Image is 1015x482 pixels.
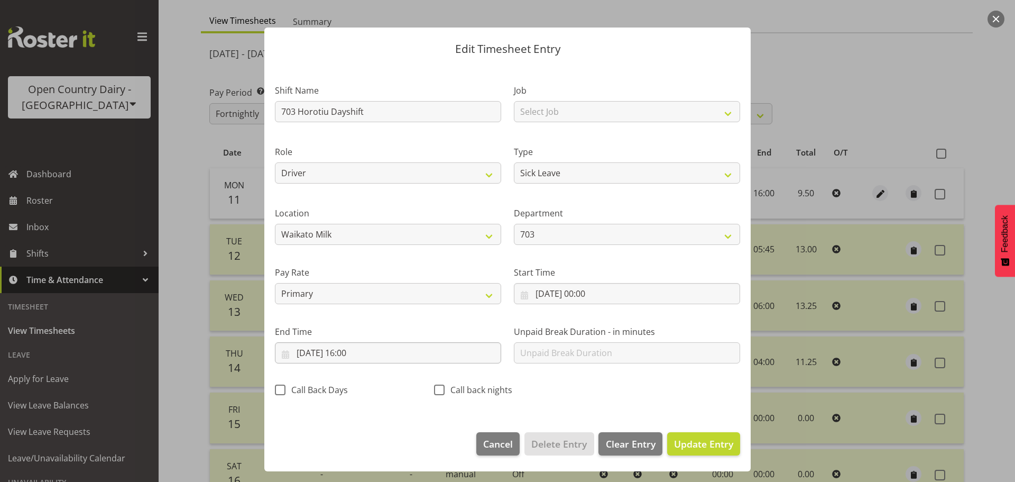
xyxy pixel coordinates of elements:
[275,145,501,158] label: Role
[514,283,740,304] input: Click to select...
[476,432,520,456] button: Cancel
[606,437,656,451] span: Clear Entry
[275,43,740,54] p: Edit Timesheet Entry
[598,432,662,456] button: Clear Entry
[674,438,733,450] span: Update Entry
[514,342,740,363] input: Unpaid Break Duration
[275,101,501,122] input: Shift Name
[445,385,512,395] span: Call back nights
[524,432,594,456] button: Delete Entry
[275,84,501,97] label: Shift Name
[1000,215,1010,252] span: Feedback
[514,207,740,220] label: Department
[995,205,1015,277] button: Feedback - Show survey
[514,145,740,158] label: Type
[285,385,348,395] span: Call Back Days
[275,325,501,338] label: End Time
[483,437,513,451] span: Cancel
[275,342,501,363] input: Click to select...
[514,266,740,279] label: Start Time
[667,432,740,456] button: Update Entry
[514,84,740,97] label: Job
[275,266,501,279] label: Pay Rate
[531,437,587,451] span: Delete Entry
[514,325,740,338] label: Unpaid Break Duration - in minutes
[275,207,501,220] label: Location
